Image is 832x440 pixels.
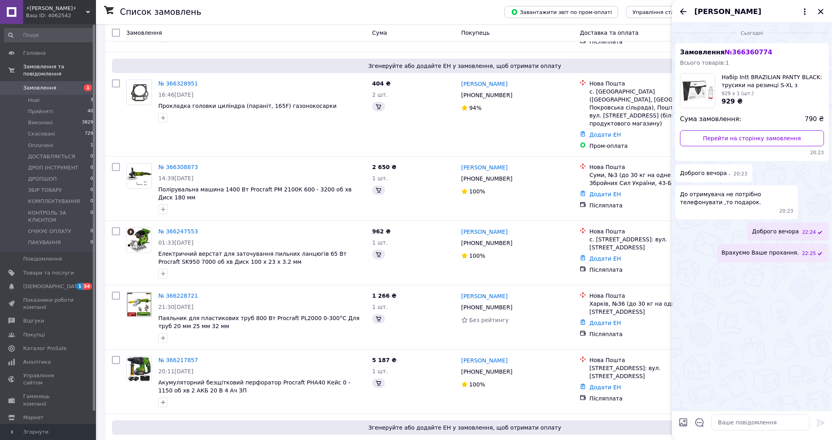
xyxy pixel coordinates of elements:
span: 1 шт. [372,239,388,246]
span: Електричний верстат для заточування пильних ланцюгів 65 Вт Procraft SK950 7000 об хв Диск 100 х 2... [158,251,347,265]
span: 100% [469,188,485,195]
div: с. [STREET_ADDRESS]: вул. [STREET_ADDRESS] [589,235,716,251]
span: 5 187 ₴ [372,357,397,363]
span: ДОСТАВЛЯЄТЬСЯ [28,153,75,160]
a: Додати ЕН [589,191,621,197]
span: 20:23 12.10.2025 [780,208,794,215]
a: [PERSON_NAME] [461,228,508,236]
span: 21:30[DATE] [158,304,194,310]
a: Додати ЕН [589,131,621,138]
a: № 366328951 [158,80,198,87]
span: 0 [90,153,93,160]
span: 20:11[DATE] [158,368,194,374]
div: [PHONE_NUMBER] [460,173,514,184]
a: Додати ЕН [589,255,621,262]
span: Замовлення [680,48,772,56]
span: 0 [90,209,93,224]
span: Виконані [28,119,53,126]
span: 1 266 ₴ [372,293,397,299]
a: Додати ЕН [589,384,621,390]
span: Повідомлення [23,255,62,263]
div: Післяплата [589,330,716,338]
span: Завантажити звіт по пром-оплаті [511,8,612,16]
button: Завантажити звіт по пром-оплаті [505,6,618,18]
span: Покупець [461,30,490,36]
span: Замовлення [126,30,162,36]
span: 20:23 12.10.2025 [734,171,748,177]
span: 3 [90,97,93,104]
a: № 366308873 [158,164,198,170]
span: Сума замовлення: [680,115,741,124]
span: 0 [90,187,93,194]
span: ЗБІР ТОВАРУ [28,187,62,194]
div: [STREET_ADDRESS]: вул. [STREET_ADDRESS] [589,364,716,380]
span: 1 шт. [372,304,388,310]
div: Харків, №36 (до 30 кг на одне місце): вул. [STREET_ADDRESS] [589,300,716,316]
span: Паяльник для пластикових труб 800 Вт Procraft PL2000 0-300°С Для труб 20 мм 25 мм 32 мм [158,315,359,329]
span: 0 [90,239,93,246]
a: Перейти на сторінку замовлення [680,130,824,146]
div: Ваш ID: 4062542 [26,12,96,19]
div: с. [GEOGRAPHIC_DATA] ([GEOGRAPHIC_DATA], [GEOGRAPHIC_DATA]. Покровська сільрада), Поштомат №33993... [589,88,716,127]
div: Нова Пошта [589,80,716,88]
div: Післяплата [589,38,716,46]
span: 929 ₴ [722,98,743,105]
a: Акумуляторний безщітковий перфоратор Procraft PHA40 Кейс 0 - 1150 об хв 2 АКБ 20 В 4 Ач ЗП [158,379,350,394]
button: [PERSON_NAME] [694,6,810,17]
a: № 366247553 [158,228,198,235]
a: Полірувальна машина 1400 Вт Procraft РМ 2100К 600 - 3200 об хв Диск 180 мм [158,186,352,201]
span: 0 [90,198,93,205]
span: № 366360774 [724,48,772,56]
span: 0 [90,164,93,171]
a: [PERSON_NAME] [461,80,508,88]
button: Відкрити шаблони відповідей [694,417,705,428]
img: Фото товару [127,80,152,105]
span: 2 шт. [372,92,388,98]
a: № 366217857 [158,357,198,363]
span: 3829 [82,119,93,126]
span: 100% [469,253,485,259]
span: Доброго вечора [752,227,799,236]
span: Сьогодні [738,30,766,37]
span: 40 [88,108,93,115]
span: Доставка та оплата [580,30,638,36]
span: Згенеруйте або додайте ЕН у замовлення, щоб отримати оплату [115,424,814,432]
span: Аналітика [23,358,51,366]
div: Післяплата [589,201,716,209]
span: Замовлення [23,84,56,92]
img: Фото товару [127,292,152,317]
button: Назад [678,7,688,16]
span: 01:33[DATE] [158,239,194,246]
span: КОМПЛЕКТУВАННЯ [28,198,80,205]
span: 929 x 1 (шт.) [722,91,754,96]
span: Набір Intt BRAZILIAN PANTY BLACK: трусики на резинці S-XL з перлинним кільцем + полунична змазка [722,73,824,89]
div: 12.10.2025 [675,29,829,37]
span: 94% [469,105,482,111]
a: Фото товару [126,227,152,253]
h1: Список замовлень [120,7,201,17]
div: Суми, №3 (до 30 кг на одне місце): вул. Збройних Сил України, 43-Б [589,171,716,187]
div: Нова Пошта [589,227,716,235]
span: Маркет [23,414,44,421]
span: Замовлення та повідомлення [23,63,96,78]
span: 22:25 12.10.2025 [802,250,816,257]
img: Фото товару [127,228,152,253]
span: 729 [85,130,93,137]
div: Нова Пошта [589,292,716,300]
span: Cума [372,30,387,36]
span: 790 ₴ [805,115,824,124]
span: До отримувача не потрібно телефонувати ,то подарок. [680,190,793,206]
span: Гаманець компанії [23,393,74,407]
div: [PHONE_NUMBER] [460,90,514,101]
span: 1 [90,142,93,149]
a: [PERSON_NAME] [461,292,508,300]
span: 1 шт. [372,175,388,181]
img: 6349510090_w100_h100_6349510090.jpg [680,74,715,108]
div: Нова Пошта [589,356,716,364]
span: Показники роботи компанії [23,297,74,311]
div: Післяплата [589,266,716,274]
span: Доброго вечора . [680,169,730,177]
div: Пром-оплата [589,142,716,150]
span: КОНТРОЛЬ ЗА КЛІЄНТОМ [28,209,90,224]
